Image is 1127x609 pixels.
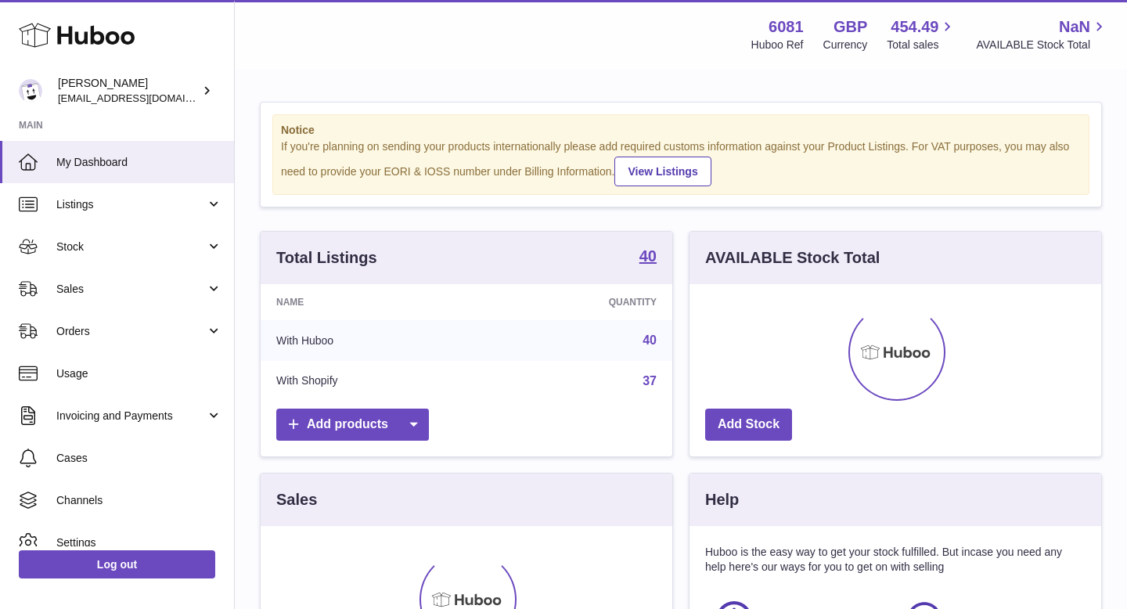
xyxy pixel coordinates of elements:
img: hello@pogsheadphones.com [19,79,42,103]
td: With Huboo [261,320,483,361]
a: 454.49 Total sales [887,16,956,52]
span: Usage [56,366,222,381]
td: With Shopify [261,361,483,402]
span: Channels [56,493,222,508]
span: Total sales [887,38,956,52]
a: Add Stock [705,409,792,441]
span: Sales [56,282,206,297]
div: [PERSON_NAME] [58,76,199,106]
span: Invoicing and Payments [56,409,206,423]
span: AVAILABLE Stock Total [976,38,1108,52]
span: Listings [56,197,206,212]
strong: GBP [834,16,867,38]
a: View Listings [614,157,711,186]
strong: Notice [281,123,1081,138]
p: Huboo is the easy way to get your stock fulfilled. But incase you need any help here's our ways f... [705,545,1086,575]
span: Orders [56,324,206,339]
span: 454.49 [891,16,938,38]
strong: 6081 [769,16,804,38]
a: NaN AVAILABLE Stock Total [976,16,1108,52]
h3: Total Listings [276,247,377,268]
a: Add products [276,409,429,441]
span: [EMAIL_ADDRESS][DOMAIN_NAME] [58,92,230,104]
div: Currency [823,38,868,52]
strong: 40 [639,248,657,264]
h3: Sales [276,489,317,510]
h3: Help [705,489,739,510]
span: Stock [56,240,206,254]
div: If you're planning on sending your products internationally please add required customs informati... [281,139,1081,186]
a: 40 [639,248,657,267]
th: Quantity [483,284,672,320]
a: 37 [643,374,657,387]
span: Cases [56,451,222,466]
th: Name [261,284,483,320]
span: My Dashboard [56,155,222,170]
h3: AVAILABLE Stock Total [705,247,880,268]
a: 40 [643,333,657,347]
span: NaN [1059,16,1090,38]
span: Settings [56,535,222,550]
div: Huboo Ref [751,38,804,52]
a: Log out [19,550,215,578]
